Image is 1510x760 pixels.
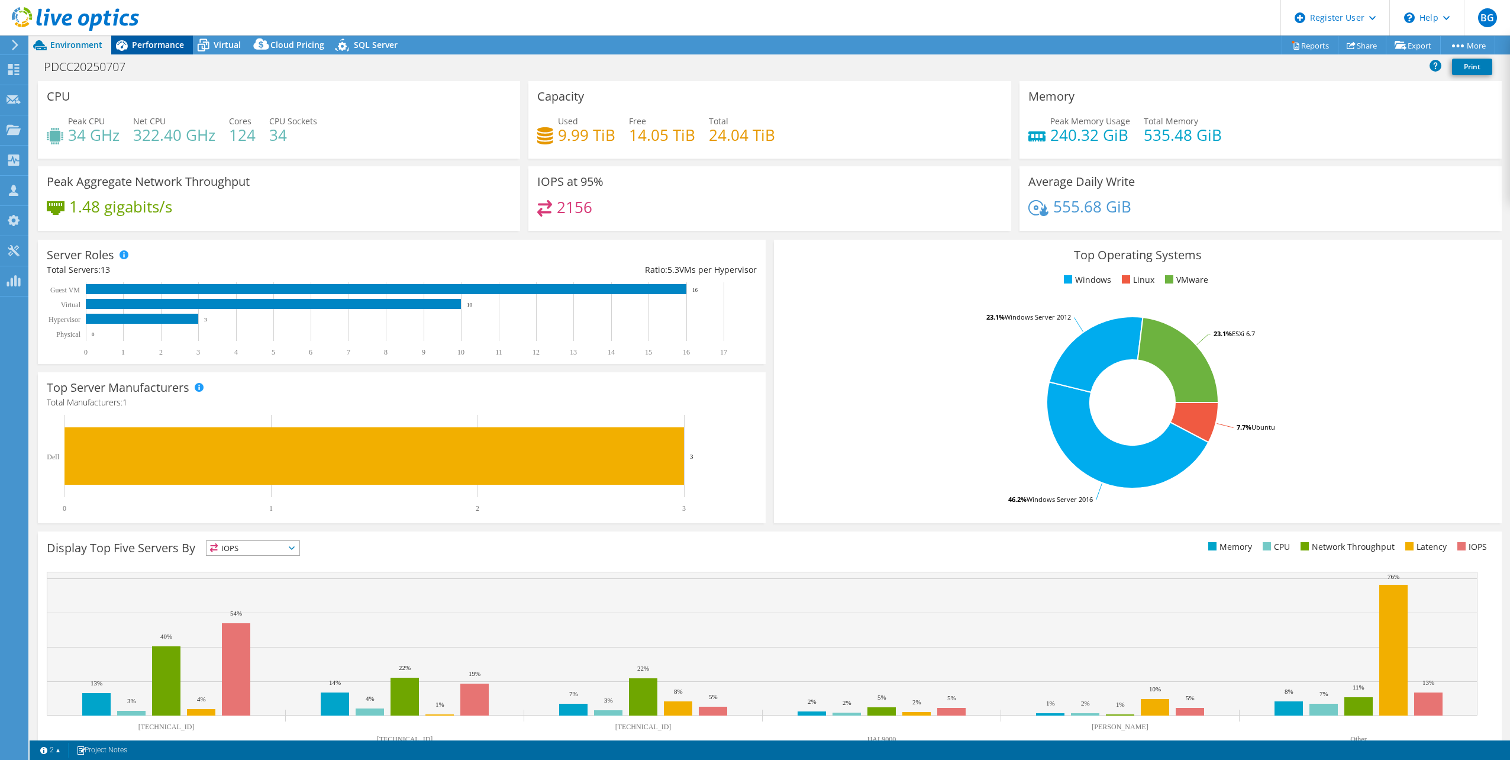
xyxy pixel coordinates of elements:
span: Peak CPU [68,115,105,127]
text: 8% [1285,688,1293,695]
text: 3 [204,317,207,323]
text: 13% [1422,679,1434,686]
text: 1 [269,504,273,513]
span: 5.3 [667,264,679,275]
text: 3 [196,348,200,356]
li: Windows [1061,273,1111,286]
span: Cloud Pricing [270,39,324,50]
text: Hypervisor [49,315,80,324]
span: BG [1478,8,1497,27]
span: SQL Server [354,39,398,50]
text: Virtual [61,301,81,309]
text: 2 [159,348,163,356]
text: 0 [84,348,88,356]
text: 3 [690,453,693,460]
h1: PDCC20250707 [38,60,144,73]
tspan: Ubuntu [1251,423,1275,431]
span: Performance [132,39,184,50]
text: 6 [309,348,312,356]
text: 40% [160,633,172,640]
span: Cores [229,115,251,127]
h3: Top Server Manufacturers [47,381,189,394]
text: 2% [1081,700,1090,707]
a: Share [1338,36,1386,54]
text: Other [1350,735,1366,743]
text: 1 [121,348,125,356]
text: 1% [1116,701,1125,708]
h3: IOPS at 95% [537,175,604,188]
text: 16 [683,348,690,356]
h3: Capacity [537,90,584,103]
h3: Memory [1028,90,1075,103]
text: 0 [63,504,66,513]
h3: Peak Aggregate Network Throughput [47,175,250,188]
span: 1 [122,397,127,408]
span: Total [709,115,728,127]
text: 9 [422,348,425,356]
text: 1% [1046,700,1055,707]
text: 8 [384,348,388,356]
tspan: 23.1% [986,313,1005,321]
text: [TECHNICAL_ID] [377,735,433,743]
a: More [1440,36,1495,54]
text: Dell [47,453,59,461]
text: 16 [692,287,698,293]
text: 4% [366,695,375,702]
li: Linux [1119,273,1154,286]
div: Total Servers: [47,263,402,276]
text: 54% [230,610,242,617]
text: 2% [843,699,851,706]
text: 17 [720,348,727,356]
span: IOPS [207,541,299,555]
tspan: ESXi 6.7 [1232,329,1255,338]
li: Memory [1205,540,1252,553]
text: 5 [272,348,275,356]
tspan: Windows Server 2016 [1027,495,1093,504]
h4: 24.04 TiB [709,128,775,141]
text: 4 [234,348,238,356]
li: IOPS [1454,540,1487,553]
h4: 555.68 GiB [1053,200,1131,213]
text: 7% [1319,690,1328,697]
h3: Average Daily Write [1028,175,1135,188]
text: 0 [92,331,95,337]
tspan: 23.1% [1214,329,1232,338]
span: Environment [50,39,102,50]
text: Physical [56,330,80,339]
text: 10 [467,302,473,308]
text: 2% [808,698,817,705]
text: 2 [476,504,479,513]
li: Network Throughput [1298,540,1395,553]
text: 10% [1149,685,1161,693]
h4: 9.99 TiB [558,128,615,141]
h4: Total Manufacturers: [47,396,757,409]
text: 11 [495,348,502,356]
h4: 34 GHz [68,128,120,141]
text: 7 [347,348,350,356]
h4: 14.05 TiB [629,128,695,141]
text: [TECHNICAL_ID] [138,723,195,731]
h3: Top Operating Systems [783,249,1493,262]
text: 5% [709,693,718,700]
text: 14% [329,679,341,686]
span: Free [629,115,646,127]
span: 13 [101,264,110,275]
h4: 240.32 GiB [1050,128,1130,141]
text: 13% [91,680,102,687]
text: 12 [533,348,540,356]
h4: 1.48 gigabits/s [69,200,172,213]
h4: 322.40 GHz [133,128,215,141]
text: 10 [457,348,464,356]
li: VMware [1162,273,1208,286]
text: 76% [1388,573,1399,580]
text: 5% [947,694,956,701]
text: 1% [435,701,444,708]
text: 19% [469,670,480,677]
a: Project Notes [68,743,135,758]
text: 5% [1186,694,1195,701]
text: HAL9000 [867,735,896,743]
h4: 2156 [557,201,592,214]
tspan: 7.7% [1237,423,1251,431]
text: 3% [127,697,136,704]
a: Reports [1282,36,1338,54]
